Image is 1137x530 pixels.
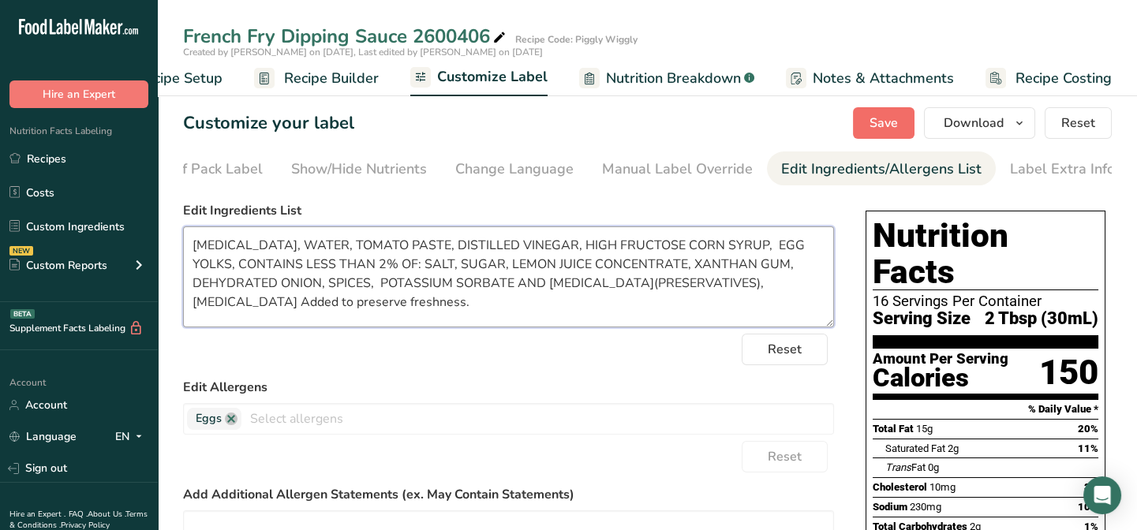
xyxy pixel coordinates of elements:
[602,159,753,180] div: Manual Label Override
[606,68,741,89] span: Nutrition Breakdown
[885,442,945,454] span: Saturated Fat
[853,107,914,139] button: Save
[928,461,939,473] span: 0g
[183,46,543,58] span: Created by [PERSON_NAME] on [DATE], Last edited by [PERSON_NAME] on [DATE]
[107,61,223,96] a: Recipe Setup
[1083,476,1121,514] div: Open Intercom Messenger
[196,410,222,427] span: Eggs
[924,107,1035,139] button: Download
[291,159,427,180] div: Show/Hide Nutrients
[9,509,65,520] a: Hire an Expert .
[873,400,1098,419] section: % Daily Value *
[944,114,1004,132] span: Download
[885,461,926,473] span: Fat
[929,481,956,493] span: 10mg
[183,110,354,136] h1: Customize your label
[183,22,509,50] div: French Fry Dipping Sauce 2600406
[742,441,828,472] button: Reset
[183,201,834,220] label: Edit Ingredients List
[1061,114,1095,132] span: Reset
[241,406,833,431] input: Select allergens
[885,461,911,473] i: Trans
[873,367,1008,390] div: Calories
[115,427,148,446] div: EN
[9,257,107,274] div: Custom Reports
[1010,159,1115,180] div: Label Extra Info
[873,352,1008,367] div: Amount Per Serving
[985,309,1098,329] span: 2 Tbsp (30mL)
[284,68,379,89] span: Recipe Builder
[137,68,223,89] span: Recipe Setup
[136,159,263,180] div: Front of Pack Label
[9,80,148,108] button: Hire an Expert
[69,509,88,520] a: FAQ .
[873,501,907,513] span: Sodium
[88,509,125,520] a: About Us .
[742,334,828,365] button: Reset
[873,293,1098,309] div: 16 Servings Per Container
[183,378,834,397] label: Edit Allergens
[455,159,574,180] div: Change Language
[1078,501,1098,513] span: 10%
[916,423,933,435] span: 15g
[948,442,959,454] span: 2g
[768,340,802,359] span: Reset
[10,309,35,319] div: BETA
[873,309,971,329] span: Serving Size
[410,59,548,97] a: Customize Label
[437,66,548,88] span: Customize Label
[786,61,954,96] a: Notes & Attachments
[515,32,638,47] div: Recipe Code: Piggly Wiggly
[254,61,379,96] a: Recipe Builder
[910,501,941,513] span: 230mg
[873,423,914,435] span: Total Fat
[768,447,802,466] span: Reset
[1078,423,1098,435] span: 20%
[183,485,834,504] label: Add Additional Allergen Statements (ex. May Contain Statements)
[986,61,1112,96] a: Recipe Costing
[9,246,33,256] div: NEW
[870,114,898,132] span: Save
[813,68,954,89] span: Notes & Attachments
[1015,68,1112,89] span: Recipe Costing
[873,481,927,493] span: Cholesterol
[1078,442,1098,454] span: 11%
[9,423,77,450] a: Language
[579,61,754,96] a: Nutrition Breakdown
[873,218,1098,290] h1: Nutrition Facts
[781,159,982,180] div: Edit Ingredients/Allergens List
[1045,107,1112,139] button: Reset
[1039,352,1098,394] div: 150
